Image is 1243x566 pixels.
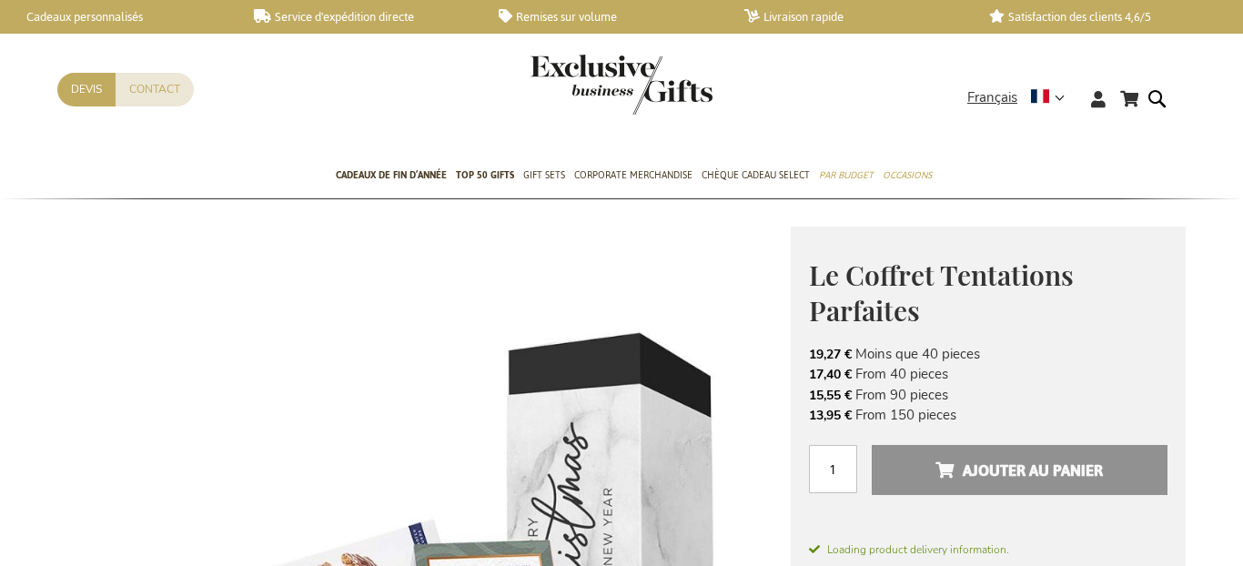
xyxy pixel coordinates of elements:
[574,154,692,199] a: Corporate Merchandise
[809,407,852,424] span: 13,95 €
[819,166,874,185] span: Par budget
[336,154,447,199] a: Cadeaux de fin d’année
[254,9,470,25] a: Service d'expédition directe
[809,257,1074,328] span: Le Coffret Tentations Parfaites
[702,166,810,185] span: Chèque Cadeau Select
[9,9,225,25] a: Cadeaux personnalisés
[883,166,932,185] span: Occasions
[809,541,1167,558] span: Loading product delivery information.
[809,364,1167,384] li: From 40 pieces
[531,55,621,115] a: store logo
[456,166,514,185] span: TOP 50 Gifts
[523,154,565,199] a: Gift Sets
[809,344,1167,364] li: Moins que 40 pieces
[809,405,1167,425] li: From 150 pieces
[456,154,514,199] a: TOP 50 Gifts
[574,166,692,185] span: Corporate Merchandise
[819,154,874,199] a: Par budget
[809,385,1167,405] li: From 90 pieces
[989,9,1205,25] a: Satisfaction des clients 4,6/5
[809,366,852,383] span: 17,40 €
[883,154,932,199] a: Occasions
[531,55,712,115] img: Exclusive Business gifts logo
[809,387,852,404] span: 15,55 €
[116,73,194,106] a: Contact
[744,9,960,25] a: Livraison rapide
[702,154,810,199] a: Chèque Cadeau Select
[499,9,714,25] a: Remises sur volume
[809,445,857,493] input: Qté
[57,73,116,106] a: Devis
[967,87,1017,108] span: Français
[336,166,447,185] span: Cadeaux de fin d’année
[809,346,852,363] span: 19,27 €
[523,166,565,185] span: Gift Sets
